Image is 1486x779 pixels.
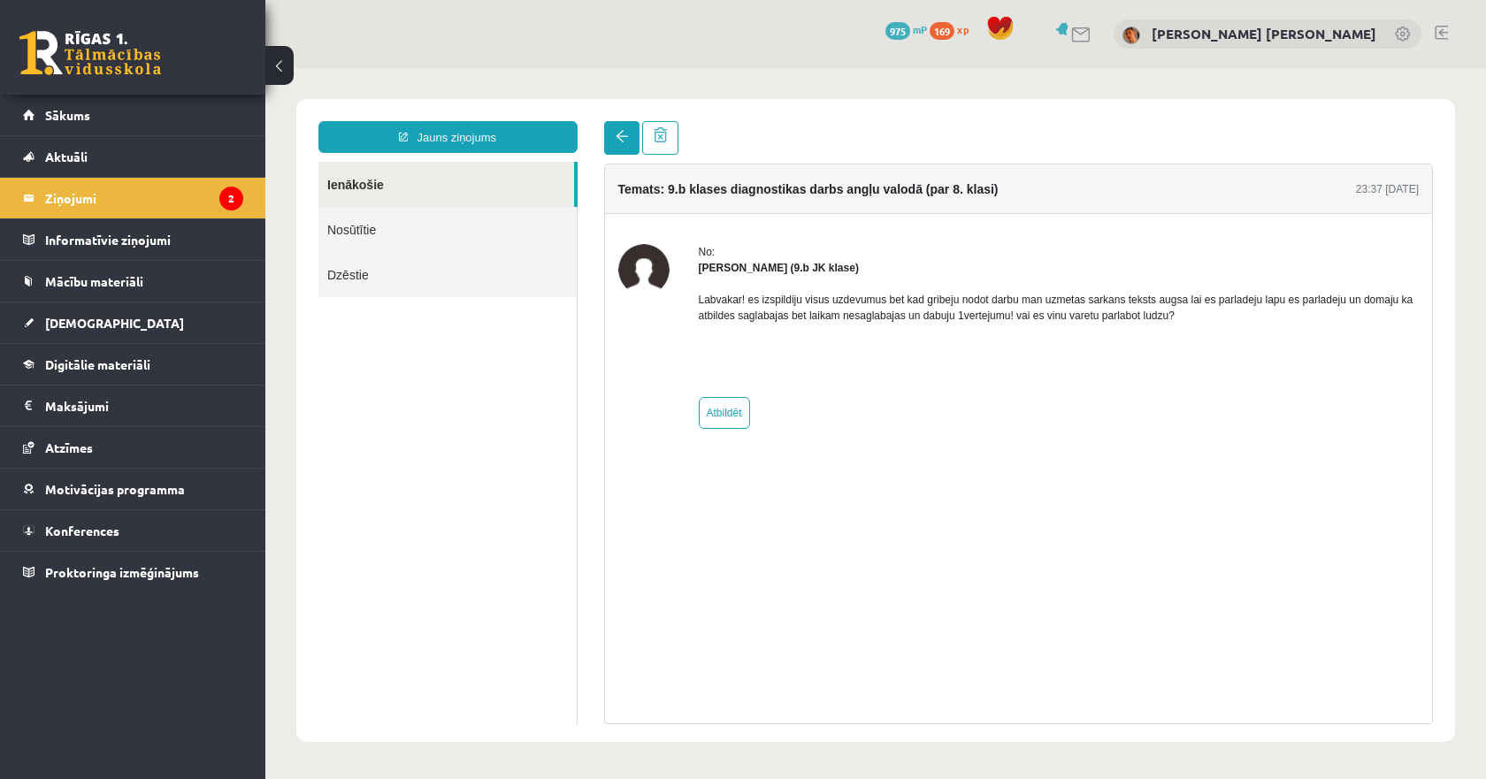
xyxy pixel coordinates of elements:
[23,427,243,468] a: Atzīmes
[45,523,119,538] span: Konferences
[53,184,311,229] a: Dzēstie
[1122,27,1140,44] img: Kristiāns Aleksandrs Šramko
[23,344,243,385] a: Digitālie materiāli
[45,273,143,289] span: Mācību materiāli
[433,329,485,361] a: Atbildēt
[23,302,243,343] a: [DEMOGRAPHIC_DATA]
[353,176,404,227] img: Aigars Laķis
[353,114,733,128] h4: Temats: 9.b klases diagnostikas darbs angļu valodā (par 8. klasi)
[23,386,243,426] a: Maksājumi
[45,481,185,497] span: Motivācijas programma
[930,22,977,36] a: 169 xp
[23,136,243,177] a: Aktuāli
[433,176,1154,192] div: No:
[1091,113,1153,129] div: 23:37 [DATE]
[23,219,243,260] a: Informatīvie ziņojumi
[45,356,150,372] span: Digitālie materiāli
[45,315,184,331] span: [DEMOGRAPHIC_DATA]
[23,95,243,135] a: Sākums
[930,22,954,40] span: 169
[219,187,243,210] i: 2
[433,224,1154,256] p: Labvakar! es izspildiju visus uzdevumus bet kad gribeju nodot darbu man uzmetas sarkans teksts au...
[53,94,309,139] a: Ienākošie
[23,178,243,218] a: Ziņojumi2
[23,469,243,509] a: Motivācijas programma
[45,219,243,260] legend: Informatīvie ziņojumi
[885,22,927,36] a: 975 mP
[45,107,90,123] span: Sākums
[53,53,312,85] a: Jauns ziņojums
[23,552,243,592] a: Proktoringa izmēģinājums
[45,439,93,455] span: Atzīmes
[45,178,243,218] legend: Ziņojumi
[913,22,927,36] span: mP
[45,149,88,164] span: Aktuāli
[1152,25,1376,42] a: [PERSON_NAME] [PERSON_NAME]
[23,510,243,551] a: Konferences
[45,386,243,426] legend: Maksājumi
[53,139,311,184] a: Nosūtītie
[885,22,910,40] span: 975
[23,261,243,302] a: Mācību materiāli
[19,31,161,75] a: Rīgas 1. Tālmācības vidusskola
[433,194,594,206] strong: [PERSON_NAME] (9.b JK klase)
[45,564,199,580] span: Proktoringa izmēģinājums
[957,22,969,36] span: xp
